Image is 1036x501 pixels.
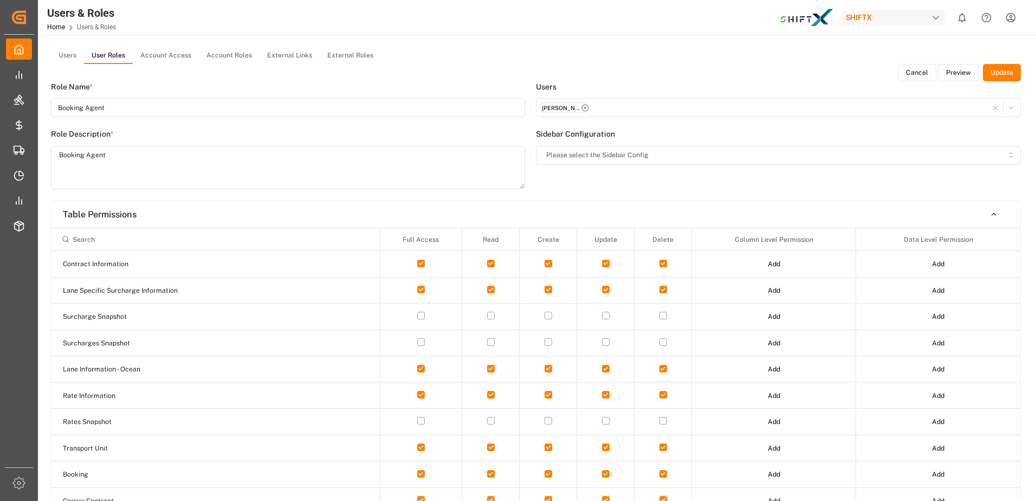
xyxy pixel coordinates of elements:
[320,48,381,64] button: External Roles
[924,282,952,299] button: Add
[856,228,1020,251] th: Data Level Permission
[692,228,856,251] th: Column Level Permission
[199,48,260,64] button: Account Roles
[760,335,788,352] button: Add
[546,150,649,160] span: Please select the Sidebar Config
[760,255,788,273] button: Add
[403,235,439,243] span: Full Access
[950,5,974,30] button: show 0 new notifications
[542,104,580,112] small: [PERSON_NAME] - [PERSON_NAME][EMAIL_ADDRESS][PERSON_NAME][DOMAIN_NAME]
[133,48,199,64] button: Account Access
[536,81,556,93] span: Users
[760,308,788,325] button: Add
[780,8,834,27] img: Bildschirmfoto%202024-11-13%20um%2009.31.44.png_1731487080.png
[760,413,788,431] button: Add
[841,7,950,28] button: SHIFTX
[63,312,252,322] p: Surcharge Snapshot
[983,64,1021,81] button: Update
[63,364,252,374] p: Lane Information - Ocean
[924,413,952,431] button: Add
[47,23,65,31] a: Home
[841,10,946,25] div: SHIFTX
[63,338,252,348] p: Surcharges Snapshot
[760,282,788,299] button: Add
[84,48,133,64] button: User Roles
[634,228,692,251] th: Delete
[760,361,788,378] button: Add
[924,466,952,483] button: Add
[462,228,520,251] th: Read
[938,64,979,81] button: Preview
[924,255,952,273] button: Add
[51,48,84,64] button: Users
[63,259,252,269] p: Contract Information
[924,361,952,378] button: Add
[536,98,1021,117] button: [PERSON_NAME] - [PERSON_NAME][EMAIL_ADDRESS][PERSON_NAME][DOMAIN_NAME]
[760,466,788,483] button: Add
[760,387,788,404] button: Add
[51,205,1020,224] button: Table Permissions
[760,440,788,457] button: Add
[56,230,375,248] input: Search
[63,444,252,453] p: Transport Unit
[577,228,634,251] th: Update
[924,440,952,457] button: Add
[63,417,252,427] p: Rates Snapshot
[63,286,252,296] p: Lane Specific Surcharge Information
[974,5,999,30] button: Help Center
[51,81,90,93] span: Role Name
[924,335,952,352] button: Add
[63,470,252,479] p: Booking
[898,64,936,81] button: Cancel
[51,146,525,189] textarea: Booking Agent
[536,129,615,140] span: Sidebar Configuration
[924,308,952,325] button: Add
[51,98,525,117] input: Role Name
[924,387,952,404] button: Add
[51,129,111,140] span: Role Description
[520,228,577,251] th: Create
[63,391,252,401] p: Rate Information
[260,48,320,64] button: External Links
[47,5,116,21] div: Users & Roles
